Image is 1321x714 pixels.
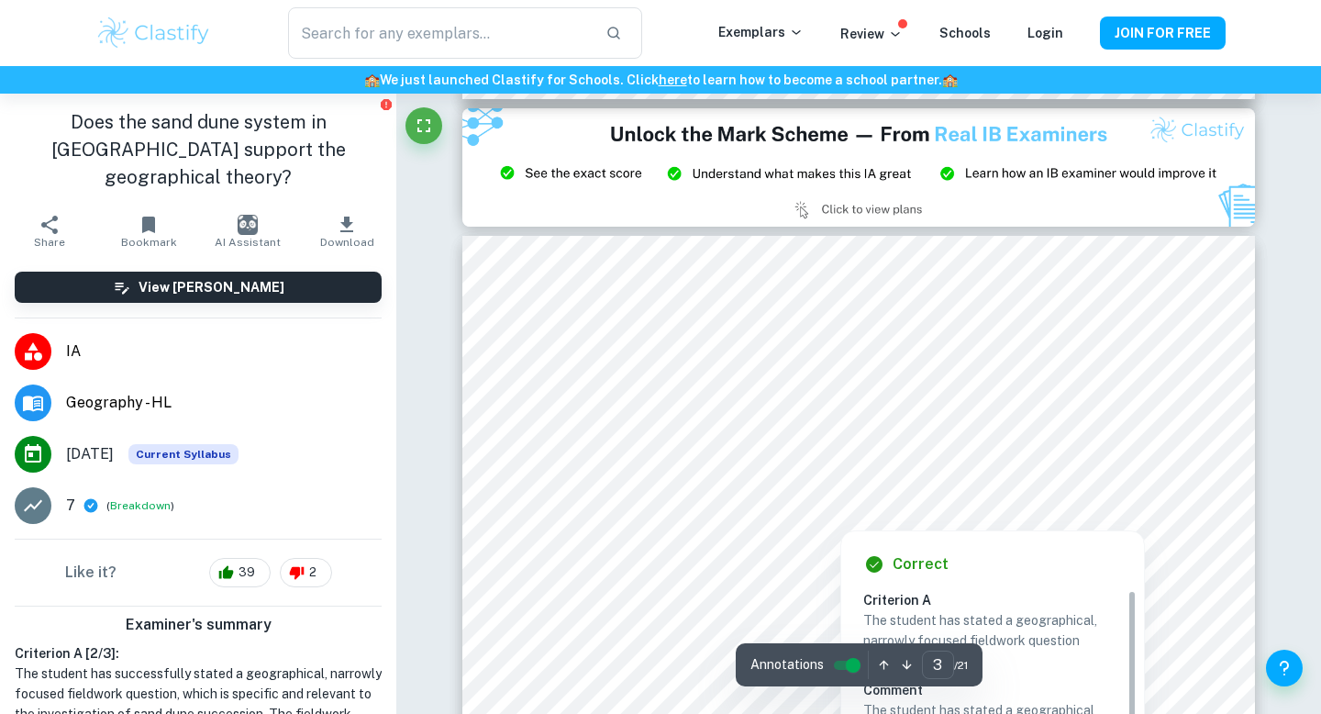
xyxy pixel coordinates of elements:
p: Review [840,24,903,44]
h6: Comment [863,680,1122,700]
h1: Does the sand dune system in [GEOGRAPHIC_DATA] support the geographical theory? [15,108,382,191]
button: Fullscreen [405,107,442,144]
span: [DATE] [66,443,114,465]
button: Download [297,206,396,257]
img: AI Assistant [238,215,258,235]
span: Bookmark [121,236,177,249]
span: 🏫 [942,73,958,87]
h6: View [PERSON_NAME] [139,277,284,297]
input: Search for any exemplars... [288,7,591,59]
a: Login [1027,26,1063,40]
div: 39 [209,558,271,587]
span: Download [320,236,374,249]
span: Current Syllabus [128,444,239,464]
h6: We just launched Clastify for Schools. Click to learn how to become a school partner. [4,70,1317,90]
p: The student has stated a geographical, narrowly focused fieldwork question [863,610,1122,651]
div: 2 [280,558,332,587]
span: Share [34,236,65,249]
span: 🏫 [364,73,380,87]
button: Bookmark [99,206,198,257]
button: JOIN FOR FREE [1100,17,1226,50]
h6: Examiner's summary [7,614,389,636]
img: Clastify logo [95,15,212,51]
span: / 21 [954,657,968,674]
h6: Criterion A [863,590,1137,610]
h6: Like it? [65,562,117,584]
h6: Criterion A [ 2 / 3 ]: [15,643,382,664]
span: Geography - HL [66,392,382,414]
span: Annotations [750,655,824,675]
a: here [659,73,687,87]
a: Schools [939,26,991,40]
button: View [PERSON_NAME] [15,272,382,303]
h6: Correct [893,553,949,575]
span: 39 [228,563,265,582]
p: 7 [66,495,75,517]
img: Ad [462,108,1255,228]
div: This exemplar is based on the current syllabus. Feel free to refer to it for inspiration/ideas wh... [128,444,239,464]
span: IA [66,340,382,363]
button: Report issue [379,97,393,111]
button: Help and Feedback [1266,650,1303,686]
span: ( ) [106,497,174,515]
span: 2 [299,563,327,582]
button: Breakdown [110,497,171,514]
p: Exemplars [718,22,804,42]
span: AI Assistant [215,236,281,249]
button: AI Assistant [198,206,297,257]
